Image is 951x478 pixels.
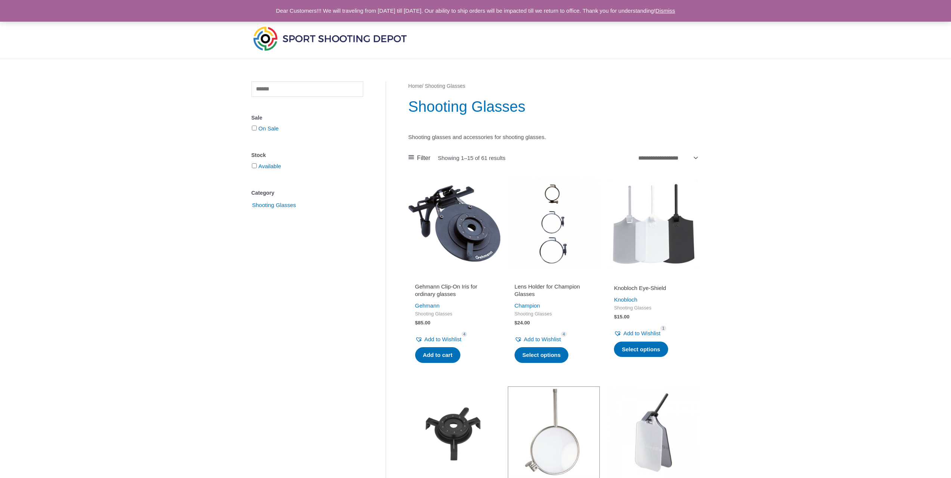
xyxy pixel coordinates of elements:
[408,96,700,117] h1: Shooting Glasses
[515,320,518,326] span: $
[515,302,540,309] a: Champion
[408,152,430,164] a: Filter
[415,320,430,326] bdi: 85.00
[515,311,593,317] span: Shooting Glasses
[251,25,408,52] img: Sport Shooting Depot
[408,83,422,89] a: Home
[614,342,668,357] a: Select options for “Knobloch Eye-Shield”
[415,334,461,345] a: Add to Wishlist
[461,331,467,337] span: 4
[252,163,257,168] input: Available
[515,347,569,363] a: Select options for “Lens Holder for Champion Glasses”
[636,152,700,164] select: Shop order
[623,330,660,336] span: Add to Wishlist
[515,283,593,300] a: Lens Holder for Champion Glasses
[408,132,700,142] p: Shooting glasses and accessories for shooting glasses.
[408,81,700,91] nav: Breadcrumb
[415,320,418,326] span: $
[415,283,494,300] a: Gehmann Clip-On Iris for ordinary glasses
[259,163,281,169] a: Available
[259,125,279,132] a: On Sale
[561,331,567,337] span: 4
[251,201,297,208] a: Shooting Glasses
[415,347,460,363] a: Add to cart: “Gehmann Clip-On Iris for ordinary glasses”
[251,112,363,123] div: Sale
[515,283,593,297] h2: Lens Holder for Champion Glasses
[660,326,666,331] span: 1
[607,178,699,269] img: Knobloch Eye-Shield
[515,334,561,345] a: Add to Wishlist
[515,274,593,283] iframe: Customer reviews powered by Trustpilot
[614,314,629,320] bdi: 15.00
[438,155,506,161] p: Showing 1–15 of 61 results
[614,274,692,283] iframe: Customer reviews powered by Trustpilot
[417,152,430,164] span: Filter
[408,178,500,269] img: Gehmann Clip-On Iris
[251,188,363,198] div: Category
[252,126,257,130] input: On Sale
[655,7,675,14] a: Dismiss
[614,305,692,311] span: Shooting Glasses
[415,274,494,283] iframe: Customer reviews powered by Trustpilot
[614,328,660,339] a: Add to Wishlist
[614,296,637,303] a: Knobloch
[614,284,692,292] h2: Knobloch Eye-Shield
[508,178,600,269] img: Lens Holder for Champion Glasses
[415,302,440,309] a: Gehmann
[614,284,692,294] a: Knobloch Eye-Shield
[415,311,494,317] span: Shooting Glasses
[515,320,530,326] bdi: 24.00
[614,314,617,320] span: $
[424,336,461,342] span: Add to Wishlist
[251,199,297,212] span: Shooting Glasses
[415,283,494,297] h2: Gehmann Clip-On Iris for ordinary glasses
[251,150,363,161] div: Stock
[524,336,561,342] span: Add to Wishlist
